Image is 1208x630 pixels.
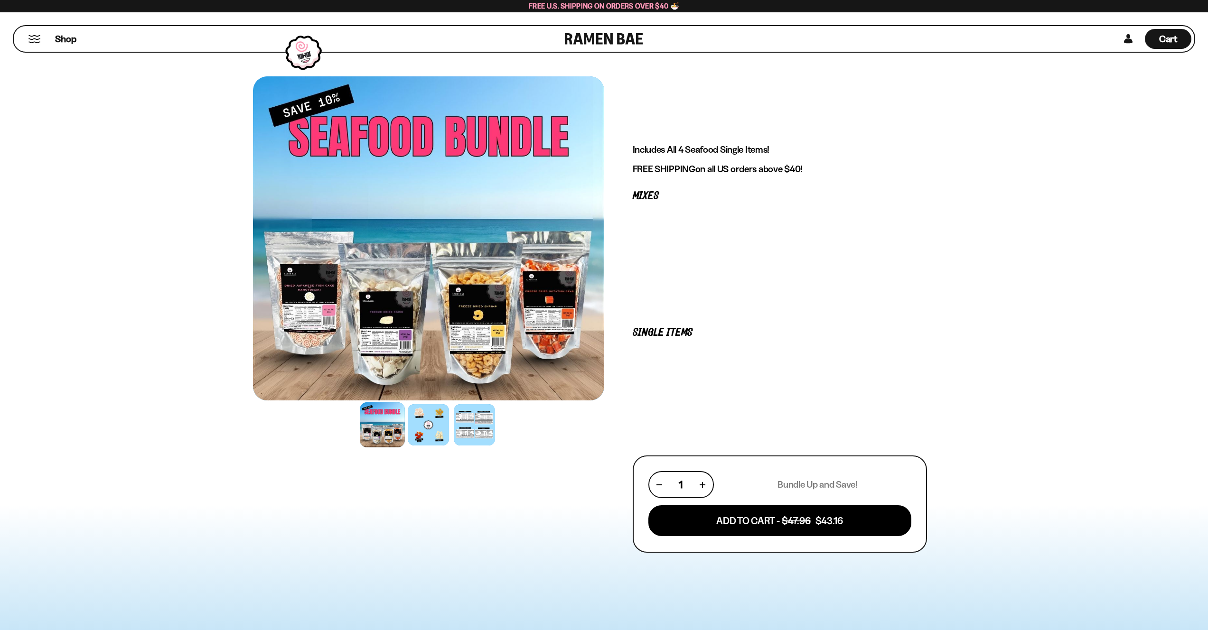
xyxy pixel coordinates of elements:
div: Cart [1145,26,1191,52]
span: Free U.S. Shipping on Orders over $40 🍜 [529,1,679,10]
a: Shop [55,29,76,49]
span: Cart [1159,33,1178,45]
strong: FREE SHIPPING [633,163,695,175]
p: Bundle Up and Save! [777,479,858,491]
button: Mobile Menu Trigger [28,35,41,43]
span: 1 [679,479,683,491]
p: Single Items [633,328,927,337]
span: Shop [55,33,76,46]
p: on all US orders above $40! [633,163,927,175]
button: Add To Cart - $47.96 $43.16 [648,505,911,536]
p: Mixes [633,192,927,201]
